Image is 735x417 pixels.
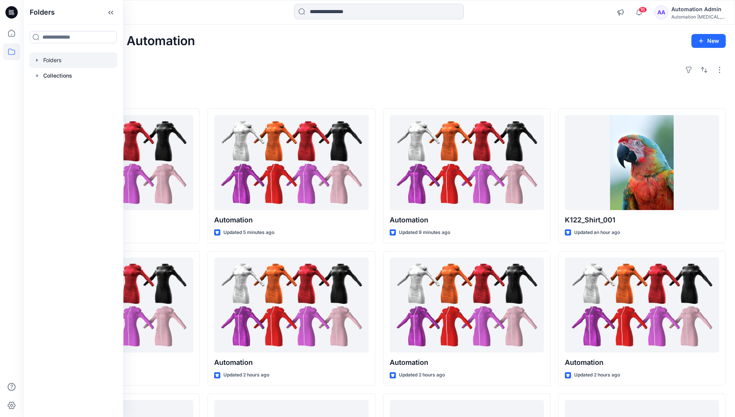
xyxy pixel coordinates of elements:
button: New [691,34,726,48]
a: Automation [565,258,719,353]
p: Updated 9 minutes ago [399,229,450,237]
a: Automation [214,258,368,353]
p: Automation [390,215,544,225]
div: Automation [MEDICAL_DATA]... [671,14,725,20]
p: Automation [214,357,368,368]
p: Updated 5 minutes ago [223,229,274,237]
a: K122_Shirt_001 [565,115,719,210]
a: Automation [214,115,368,210]
h4: Styles [32,92,726,101]
span: 16 [639,7,647,13]
p: Collections [43,71,72,80]
p: Automation [390,357,544,368]
div: AA [654,5,668,19]
a: Automation [390,258,544,353]
p: Automation [214,215,368,225]
div: Automation Admin [671,5,725,14]
p: Updated 2 hours ago [574,371,620,379]
p: Updated 2 hours ago [223,371,269,379]
p: K122_Shirt_001 [565,215,719,225]
p: Updated an hour ago [574,229,620,237]
a: Automation [390,115,544,210]
p: Automation [565,357,719,368]
p: Updated 2 hours ago [399,371,445,379]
